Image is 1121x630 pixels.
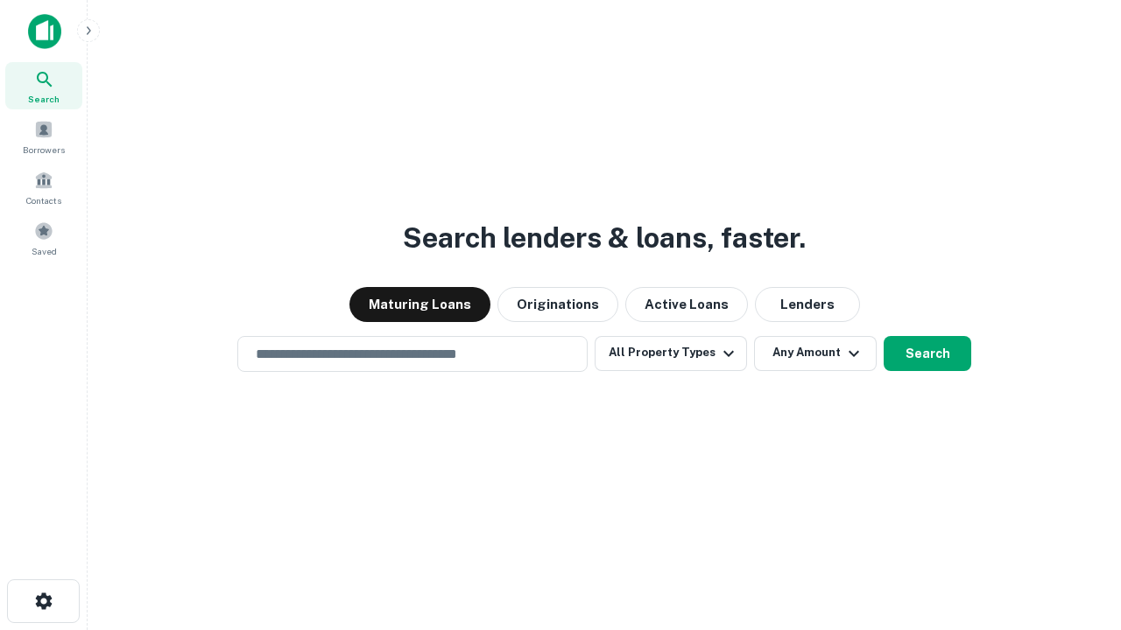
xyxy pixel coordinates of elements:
[5,113,82,160] a: Borrowers
[755,287,860,322] button: Lenders
[349,287,490,322] button: Maturing Loans
[28,14,61,49] img: capitalize-icon.png
[1033,490,1121,574] iframe: Chat Widget
[403,217,806,259] h3: Search lenders & loans, faster.
[5,62,82,109] a: Search
[26,193,61,207] span: Contacts
[595,336,747,371] button: All Property Types
[625,287,748,322] button: Active Loans
[32,244,57,258] span: Saved
[884,336,971,371] button: Search
[5,164,82,211] a: Contacts
[754,336,877,371] button: Any Amount
[5,214,82,262] a: Saved
[23,143,65,157] span: Borrowers
[497,287,618,322] button: Originations
[28,92,60,106] span: Search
